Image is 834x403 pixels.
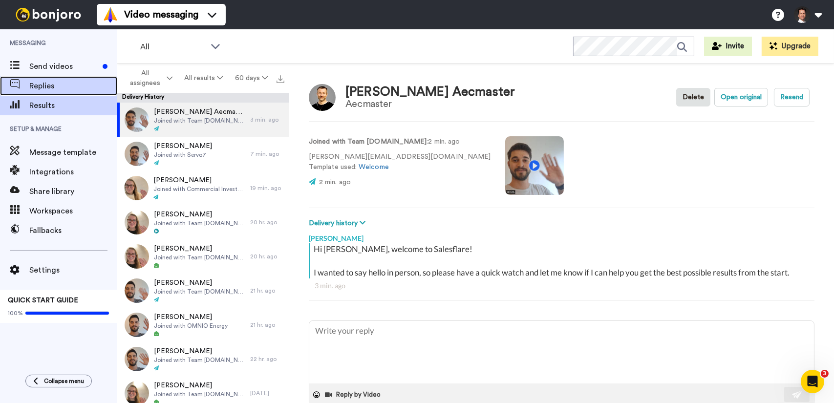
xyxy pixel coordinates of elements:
span: [PERSON_NAME] Aecmaster [154,107,245,117]
div: 3 min. ago [315,281,809,291]
span: Joined with Team [DOMAIN_NAME] [154,219,245,227]
span: Send videos [29,61,99,72]
span: 3 [821,370,829,378]
span: [PERSON_NAME] [154,381,245,390]
div: 21 hr. ago [250,321,284,329]
a: [PERSON_NAME]Joined with Commercial Investors Group19 min. ago [117,171,289,205]
span: [PERSON_NAME] [154,141,212,151]
div: 20 hr. ago [250,218,284,226]
span: Collapse menu [44,377,84,385]
span: Replies [29,80,117,92]
div: Aecmaster [345,99,515,109]
span: Joined with Team [DOMAIN_NAME] [154,117,245,125]
span: Joined with Team [DOMAIN_NAME] [154,390,245,398]
button: 60 days [229,69,274,87]
span: Joined with Commercial Investors Group [153,185,245,193]
div: 21 hr. ago [250,287,284,295]
img: 3ddab1d9-0e11-46dc-b86c-1b70b0321788-thumb.jpg [125,278,149,303]
img: Image of Juha Rantala Aecmaster [309,84,336,111]
p: [PERSON_NAME][EMAIL_ADDRESS][DOMAIN_NAME] Template used: [309,152,491,172]
a: [PERSON_NAME]Joined with OMNIO Energy21 hr. ago [117,308,289,342]
img: a111aa8c-1a17-45d0-a0da-a78313b10475-thumb.jpg [125,347,149,371]
div: 3 min. ago [250,116,284,124]
span: Workspaces [29,205,117,217]
button: All results [178,69,229,87]
div: 22 hr. ago [250,355,284,363]
div: [DATE] [250,389,284,397]
img: 78301807-4381-4dde-a36c-666fea072bd9-thumb.jpg [125,142,149,166]
span: 100% [8,309,23,317]
span: [PERSON_NAME] [154,210,245,219]
span: Joined with Servo7 [154,151,212,159]
span: Message template [29,147,117,158]
button: Delete [676,88,710,106]
img: 55be6eee-bdb3-43f1-951b-d922516a855c-thumb.jpg [125,107,149,132]
button: Export all results that match these filters now. [274,71,287,85]
strong: Joined with Team [DOMAIN_NAME] [309,138,427,145]
img: 3f69ac29-8f45-465c-abcd-f110799eb85a-thumb.jpg [125,210,149,234]
a: [PERSON_NAME]Joined with Team [DOMAIN_NAME]22 hr. ago [117,342,289,376]
button: Open original [714,88,768,106]
img: vm-color.svg [103,7,118,22]
span: Joined with Team [DOMAIN_NAME] [154,254,245,261]
div: 20 hr. ago [250,253,284,260]
div: [PERSON_NAME] Aecmaster [345,85,515,99]
iframe: Intercom live chat [801,370,824,393]
span: 2 min. ago [319,179,351,186]
a: Welcome [359,164,389,170]
span: Fallbacks [29,225,117,236]
div: 7 min. ago [250,150,284,158]
button: Resend [774,88,810,106]
span: QUICK START GUIDE [8,297,78,304]
span: Joined with Team [DOMAIN_NAME] [154,356,245,364]
button: Reply by Video [324,387,384,402]
span: All [140,41,206,53]
a: [PERSON_NAME] AecmasterJoined with Team [DOMAIN_NAME]3 min. ago [117,103,289,137]
a: [PERSON_NAME]Joined with Servo77 min. ago [117,137,289,171]
span: Joined with OMNIO Energy [154,322,228,330]
span: Share library [29,186,117,197]
a: [PERSON_NAME]Joined with Team [DOMAIN_NAME]20 hr. ago [117,239,289,274]
button: Upgrade [762,37,818,56]
button: Delivery history [309,218,368,229]
div: 19 min. ago [250,184,284,192]
img: def3956a-bea9-43a0-b243-f65d5dfd74d2-thumb.jpg [125,244,149,269]
span: [PERSON_NAME] [153,175,245,185]
span: Results [29,100,117,111]
span: [PERSON_NAME] [154,244,245,254]
span: [PERSON_NAME] [154,312,228,322]
img: 56e15de2-3dde-46f1-86a4-7477ba0aaf42-thumb.jpg [125,313,149,337]
button: All assignees [119,64,178,92]
p: : 2 min. ago [309,137,491,147]
span: Integrations [29,166,117,178]
span: Video messaging [124,8,198,21]
img: send-white.svg [792,391,803,399]
img: 4bf3ba6d-903a-4cbc-9d10-d17415810678-thumb.jpg [124,176,149,200]
button: Collapse menu [25,375,92,387]
span: Settings [29,264,117,276]
span: All assignees [125,68,165,88]
span: Joined with Team [DOMAIN_NAME] [154,288,245,296]
button: Invite [704,37,752,56]
div: Delivery History [117,93,289,103]
a: [PERSON_NAME]Joined with Team [DOMAIN_NAME]21 hr. ago [117,274,289,308]
img: export.svg [277,75,284,83]
img: bj-logo-header-white.svg [12,8,85,21]
div: Hi [PERSON_NAME], welcome to Salesflare! I wanted to say hello in person, so please have a quick ... [314,243,812,278]
a: [PERSON_NAME]Joined with Team [DOMAIN_NAME]20 hr. ago [117,205,289,239]
span: [PERSON_NAME] [154,346,245,356]
span: [PERSON_NAME] [154,278,245,288]
div: [PERSON_NAME] [309,229,814,243]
